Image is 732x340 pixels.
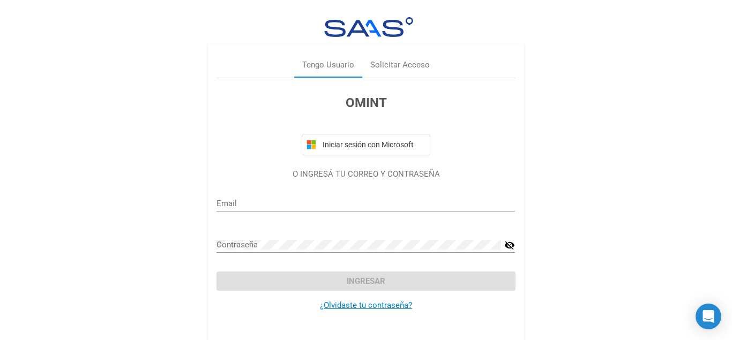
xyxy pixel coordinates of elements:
[216,168,515,180] p: O INGRESÁ TU CORREO Y CONTRASEÑA
[696,304,721,329] div: Open Intercom Messenger
[504,239,515,252] mat-icon: visibility_off
[216,271,515,291] button: Ingresar
[302,134,430,155] button: Iniciar sesión con Microsoft
[370,59,430,71] div: Solicitar Acceso
[320,300,412,310] a: ¿Olvidaste tu contraseña?
[320,140,425,149] span: Iniciar sesión con Microsoft
[216,93,515,112] h3: OMINT
[347,276,385,286] span: Ingresar
[302,59,354,71] div: Tengo Usuario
